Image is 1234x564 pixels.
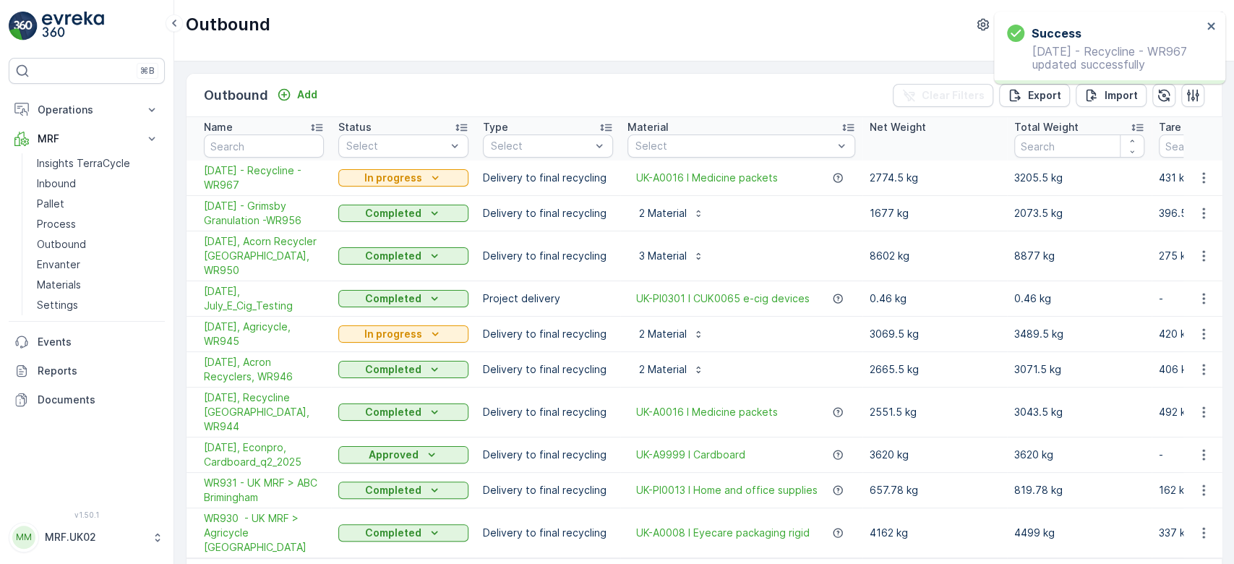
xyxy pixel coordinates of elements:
div: MM [12,526,35,549]
span: Parcel_UK02 #1618 [48,237,140,249]
span: Total Weight : [12,261,85,273]
p: In progress [364,327,422,341]
p: Select [346,139,446,153]
p: 4499 kg [1014,526,1144,540]
p: 0.46 kg [870,291,1000,306]
p: 819.78 kg [1014,483,1144,497]
a: 24/07/2025, Recycline UK, WR944 [204,390,324,434]
p: Completed [365,249,421,263]
p: 4162 kg [870,526,1000,540]
button: Export [999,84,1070,107]
p: [DATE] - Recycline - WR967 updated successfully [1007,45,1202,71]
p: 0.46 kg [1014,291,1144,306]
p: 3205.5 kg [1014,171,1144,185]
span: UK-PI0013 I Home and office supplies [636,483,818,497]
a: Materials [31,275,165,295]
span: Net Weight : [12,285,76,297]
a: 06/30/2025, Econpro, Cardboard_q2_2025 [204,440,324,469]
p: Events [38,335,159,349]
p: 2551.5 kg [870,405,1000,419]
a: 23/07/2025, Acron Recyclers, WR946 [204,355,324,384]
a: UK-A9999 I Cardboard [636,448,745,462]
button: Add [271,86,323,103]
a: 10.09.2025 - Recycline - WR967 [204,163,324,192]
p: Delivery to final recycling [483,405,613,419]
p: Delivery to final recycling [483,171,613,185]
p: 2 Material [636,206,687,221]
p: Export [1028,88,1061,103]
p: Material [627,120,669,134]
p: MRF.UK02 [45,530,145,544]
h3: Success [1032,25,1081,42]
a: UK-PI0301 I CUK0065 e-cig devices [636,291,810,306]
p: Completed [365,526,421,540]
p: Settings [37,298,78,312]
p: 3069.5 kg [870,327,1000,341]
p: Outbound [37,237,86,252]
p: 2774.5 kg [870,171,1000,185]
p: Envanter [37,257,80,272]
p: Completed [365,362,421,377]
p: Type [483,120,508,134]
button: 3 Material [627,244,713,268]
p: Select [635,139,833,153]
a: UK-A0008 I Eyecare packaging rigid [636,526,810,540]
a: Documents [9,385,165,414]
p: Import [1105,88,1138,103]
span: - [76,285,81,297]
span: 30 [85,261,98,273]
p: Project delivery [483,291,613,306]
p: Outbound [186,13,270,36]
p: Completed [365,206,421,221]
span: Tare Weight : [12,309,81,321]
button: Completed [338,290,468,307]
span: [DATE] - Grimsby Granulation -WR956 [204,199,324,228]
p: Name [204,120,233,134]
p: 3071.5 kg [1014,362,1144,377]
p: 3620 kg [870,448,1000,462]
p: 657.78 kg [870,483,1000,497]
span: Name : [12,237,48,249]
p: Parcel_UK02 #1618 [561,12,671,30]
p: 8877 kg [1014,249,1144,263]
p: 3620 kg [1014,448,1144,462]
button: 2 Material [627,322,713,346]
span: v 1.50.1 [9,510,165,519]
button: 2 Material [627,202,713,225]
a: Settings [31,295,165,315]
p: 8602 kg [870,249,1000,263]
p: Inbound [37,176,76,191]
button: Completed [338,482,468,499]
a: 18/07/2025, July_E_Cig_Testing [204,284,324,313]
button: 2 Material [627,358,713,381]
span: WR930 - UK MRF > Agricycle [GEOGRAPHIC_DATA] [204,511,324,555]
p: 1677 kg [870,206,1000,221]
button: Completed [338,247,468,265]
a: Outbound [31,234,165,255]
p: Delivery to final recycling [483,206,613,221]
img: logo [9,12,38,40]
p: Reports [38,364,159,378]
input: Search [1014,134,1144,158]
p: Delivery to final recycling [483,483,613,497]
p: Delivery to final recycling [483,249,613,263]
span: UK-A0016 I Medicine packets [636,171,778,185]
span: UK-A0016 I Medicine packets [636,405,778,419]
p: 2073.5 kg [1014,206,1144,221]
p: Outbound [204,85,268,106]
button: Approved [338,446,468,463]
span: [DATE] - Recycline - WR967 [204,163,324,192]
p: Status [338,120,372,134]
span: Asset Type : [12,333,77,345]
p: ⌘B [140,65,155,77]
p: Select [491,139,591,153]
a: Pallet [31,194,165,214]
a: Events [9,328,165,356]
p: Insights TerraCycle [37,156,130,171]
button: Completed [338,524,468,542]
a: Inbound [31,174,165,194]
span: [DATE], Acorn Recycler [GEOGRAPHIC_DATA], WR950 [204,234,324,278]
